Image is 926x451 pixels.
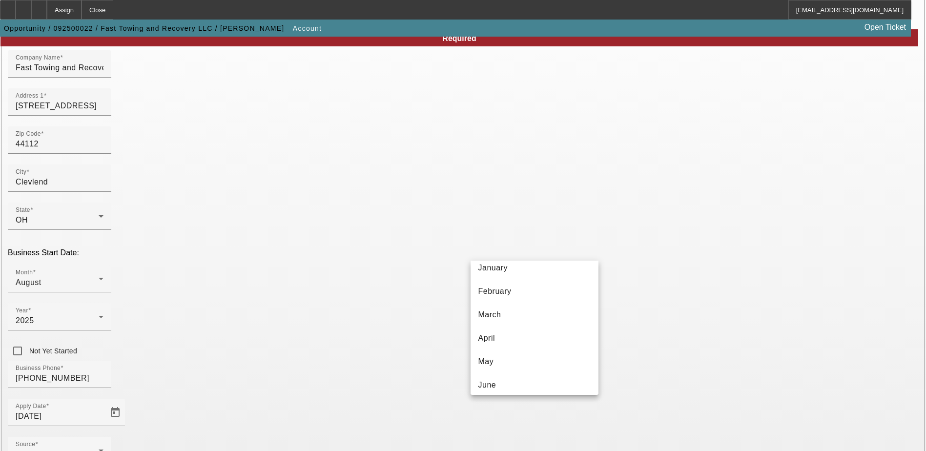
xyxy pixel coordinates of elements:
[478,356,494,368] span: May
[478,262,508,274] span: January
[478,379,496,391] span: June
[478,309,501,321] span: March
[478,286,512,297] span: February
[478,332,495,344] span: April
